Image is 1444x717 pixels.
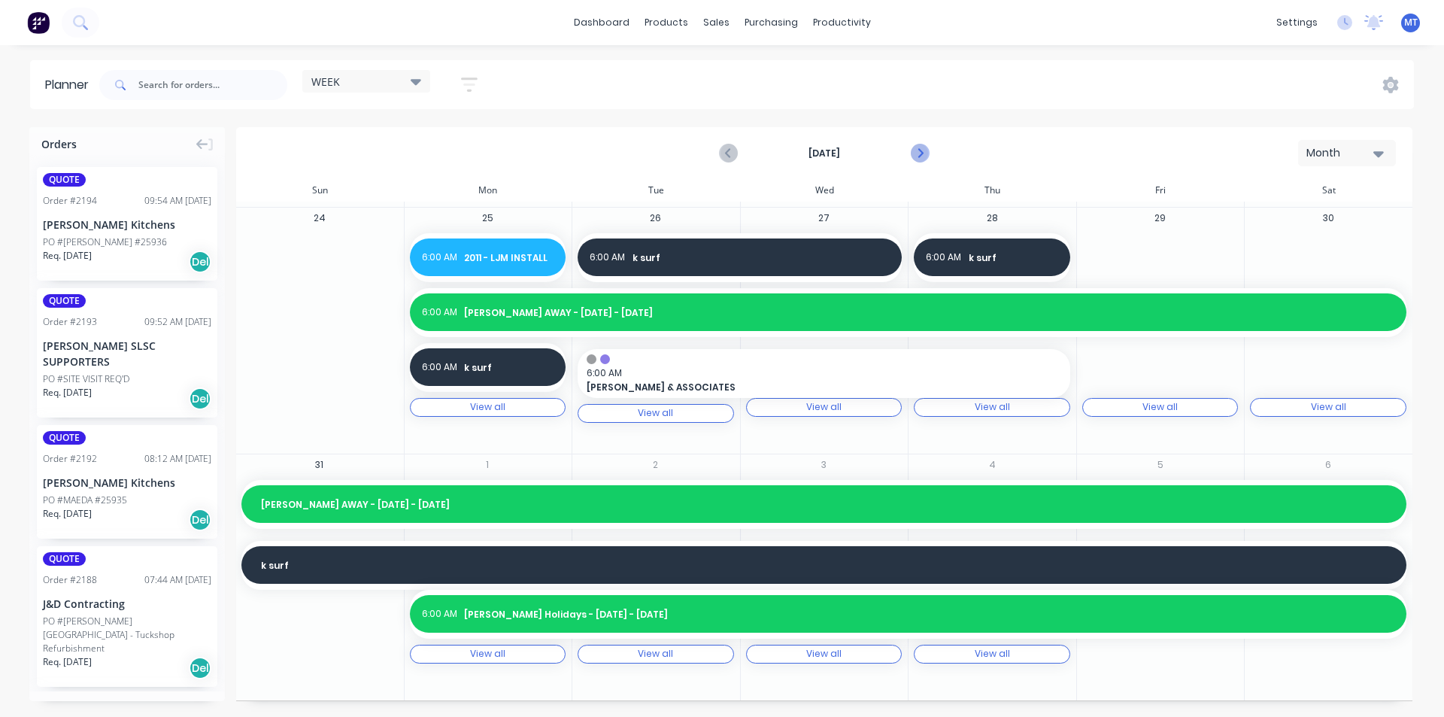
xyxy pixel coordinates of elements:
[464,251,554,265] span: 2011 - LJM INSTALL
[737,11,805,34] div: purchasing
[740,179,909,202] div: Wed
[464,361,554,375] span: k surf
[1151,456,1169,474] button: 5
[404,179,572,202] div: Mon
[911,144,928,163] button: Next page
[637,11,696,34] div: products
[1319,209,1337,227] button: 30
[470,402,505,412] div: View all
[587,381,1014,394] span: [PERSON_NAME] & ASSOCIATES
[1142,402,1178,412] div: View all
[43,386,92,400] span: Req. [DATE]
[478,456,496,474] button: 1
[410,233,566,282] div: 6:00 AM2011 - LJM INSTALL
[144,315,211,329] div: 09:52 AM [DATE]
[696,11,737,34] div: sales
[311,74,340,90] span: WEEK
[422,251,457,265] span: 6:00 AM
[43,235,167,249] div: PO #[PERSON_NAME] #25936
[806,402,842,412] div: View all
[241,541,1406,590] div: k surf
[261,559,1394,573] span: k surf
[144,573,211,587] div: 07:44 AM [DATE]
[983,209,1001,227] button: 28
[806,649,842,659] div: View all
[43,494,127,507] div: PO #MAEDA #25935
[464,306,1394,320] span: [PERSON_NAME] AWAY - [DATE] - [DATE]
[805,11,878,34] div: productivity
[422,607,457,621] span: 6:00 AM
[43,655,92,669] span: Req. [DATE]
[27,11,50,34] img: Factory
[1319,456,1337,474] button: 6
[587,366,1054,380] span: 6:00 AM
[241,480,1406,529] div: [PERSON_NAME] AWAY - [DATE] - [DATE]
[578,233,902,282] div: 6:00 AMk surf
[189,657,211,679] div: Del
[908,179,1076,202] div: Thu
[43,552,86,566] span: QUOTE
[43,194,97,208] div: Order # 2194
[969,251,1058,265] span: k surf
[45,76,96,94] div: Planner
[261,498,1394,512] span: [PERSON_NAME] AWAY - [DATE] - [DATE]
[43,249,92,263] span: Req. [DATE]
[422,305,457,320] span: 6:00 AM
[189,509,211,531] div: Del
[1269,11,1325,34] div: settings
[43,338,211,369] div: [PERSON_NAME] SLSC SUPPORTERS
[638,649,673,659] div: View all
[41,136,77,152] span: Orders
[815,209,833,227] button: 27
[1151,209,1169,227] button: 29
[590,251,625,265] span: 6:00 AM
[975,402,1010,412] div: View all
[1076,179,1245,202] div: Fri
[43,475,211,491] div: [PERSON_NAME] Kitchens
[311,456,329,474] button: 31
[926,251,961,265] span: 6:00 AM
[638,408,673,418] div: View all
[422,360,457,375] span: 6:00 AM
[470,649,505,659] div: View all
[43,315,97,329] div: Order # 2193
[43,294,86,308] span: QUOTE
[43,217,211,232] div: [PERSON_NAME] Kitchens
[410,590,1406,639] div: 6:00 AM[PERSON_NAME] Holidays - [DATE] - [DATE]
[1311,402,1346,412] div: View all
[464,608,1394,621] span: [PERSON_NAME] Holidays - [DATE] - [DATE]
[43,615,211,655] div: PO #[PERSON_NAME][GEOGRAPHIC_DATA] - Tuckshop Refurbishment
[572,179,740,202] div: Tue
[647,209,665,227] button: 26
[815,456,833,474] button: 3
[235,179,404,202] div: Sun
[975,649,1010,659] div: View all
[189,387,211,410] div: Del
[410,288,1406,337] div: 6:00 AM[PERSON_NAME] AWAY - [DATE] - [DATE]
[633,251,890,265] span: k surf
[578,349,1070,398] div: 6:00 AM[PERSON_NAME] & ASSOCIATES
[478,209,496,227] button: 25
[43,452,97,466] div: Order # 2192
[144,452,211,466] div: 08:12 AM [DATE]
[1404,16,1418,29] span: MT
[1306,145,1376,161] div: Month
[720,144,738,163] button: Previous page
[1244,179,1412,202] div: Sat
[144,194,211,208] div: 09:54 AM [DATE]
[1298,140,1396,166] button: Month
[43,596,211,612] div: J&D Contracting
[311,209,329,227] button: 24
[43,372,129,386] div: PO #SITE VISIT REQ'D
[43,573,97,587] div: Order # 2188
[138,70,287,100] input: Search for orders...
[43,173,86,187] span: QUOTE
[43,431,86,445] span: QUOTE
[189,251,211,273] div: Del
[914,233,1070,282] div: 6:00 AMk surf
[749,147,899,160] strong: [DATE]
[410,343,566,392] div: 6:00 AMk surf
[647,456,665,474] button: 2
[566,11,637,34] a: dashboard
[983,456,1001,474] button: 4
